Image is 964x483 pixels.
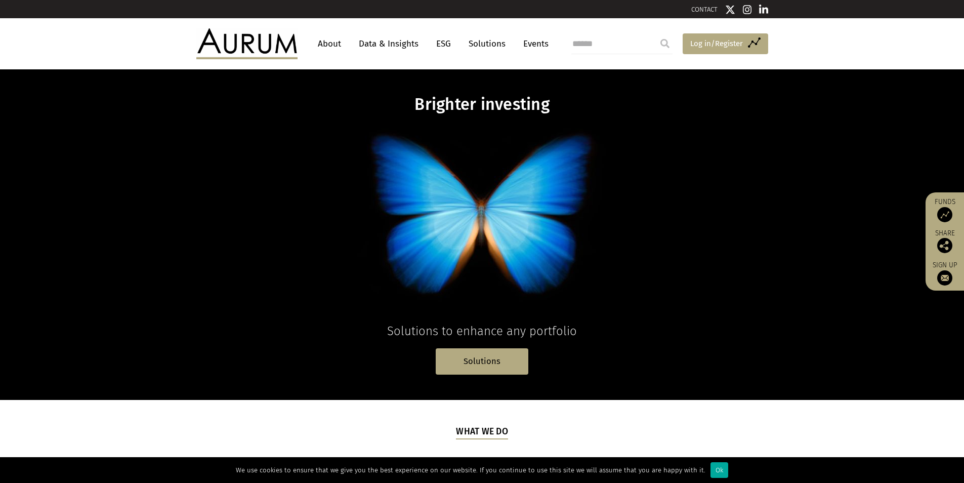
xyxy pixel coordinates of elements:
[655,33,675,54] input: Submit
[196,28,298,59] img: Aurum
[287,95,678,114] h1: Brighter investing
[931,261,959,286] a: Sign up
[436,348,528,374] a: Solutions
[931,197,959,222] a: Funds
[931,230,959,253] div: Share
[456,425,508,439] h5: What we do
[743,5,752,15] img: Instagram icon
[690,37,743,50] span: Log in/Register
[937,270,952,286] img: Sign up to our newsletter
[725,5,735,15] img: Twitter icon
[937,207,952,222] img: Access Funds
[691,6,718,13] a: CONTACT
[759,5,768,15] img: Linkedin icon
[354,34,424,53] a: Data & Insights
[313,34,346,53] a: About
[937,238,952,253] img: Share this post
[518,34,549,53] a: Events
[431,34,456,53] a: ESG
[710,462,728,478] div: Ok
[683,33,768,55] a: Log in/Register
[387,324,577,338] span: Solutions to enhance any portfolio
[464,34,511,53] a: Solutions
